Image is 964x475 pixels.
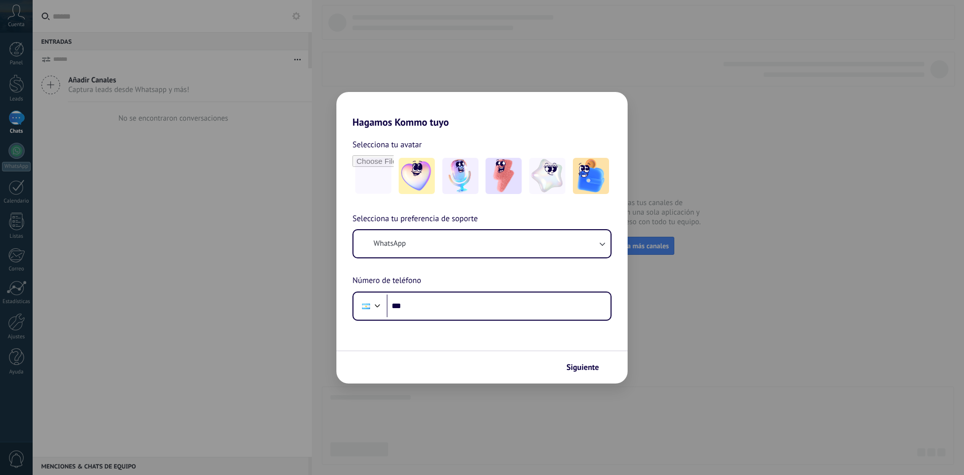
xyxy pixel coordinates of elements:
span: Selecciona tu preferencia de soporte [352,213,478,226]
span: Siguiente [566,364,599,371]
img: -5.jpeg [573,158,609,194]
button: WhatsApp [353,230,611,257]
div: Argentina: + 54 [356,296,376,317]
img: -4.jpeg [529,158,565,194]
img: -1.jpeg [399,158,435,194]
button: Siguiente [562,359,613,376]
span: Número de teléfono [352,274,421,288]
img: -3.jpeg [486,158,522,194]
span: WhatsApp [374,239,406,249]
img: -2.jpeg [442,158,478,194]
span: Selecciona tu avatar [352,138,422,151]
h2: Hagamos Kommo tuyo [336,92,628,128]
